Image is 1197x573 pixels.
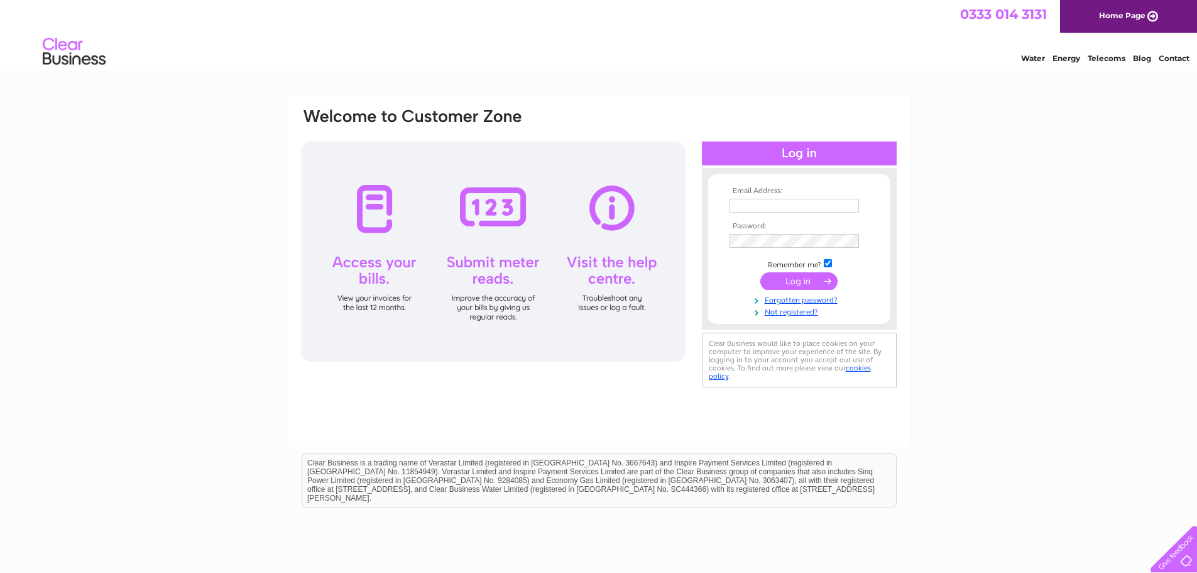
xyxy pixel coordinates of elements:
th: Password: [726,222,872,231]
a: 0333 014 3131 [960,6,1047,22]
a: Blog [1133,53,1151,63]
a: Not registered? [730,305,872,317]
div: Clear Business is a trading name of Verastar Limited (registered in [GEOGRAPHIC_DATA] No. 3667643... [302,7,896,61]
img: logo.png [42,33,106,71]
a: cookies policy [709,364,871,381]
div: Clear Business would like to place cookies on your computer to improve your experience of the sit... [702,333,897,387]
a: Energy [1052,53,1080,63]
a: Forgotten password? [730,293,872,305]
td: Remember me? [726,257,872,270]
a: Water [1021,53,1045,63]
th: Email Address: [726,187,872,196]
input: Submit [760,272,838,290]
a: Telecoms [1088,53,1125,63]
a: Contact [1159,53,1189,63]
